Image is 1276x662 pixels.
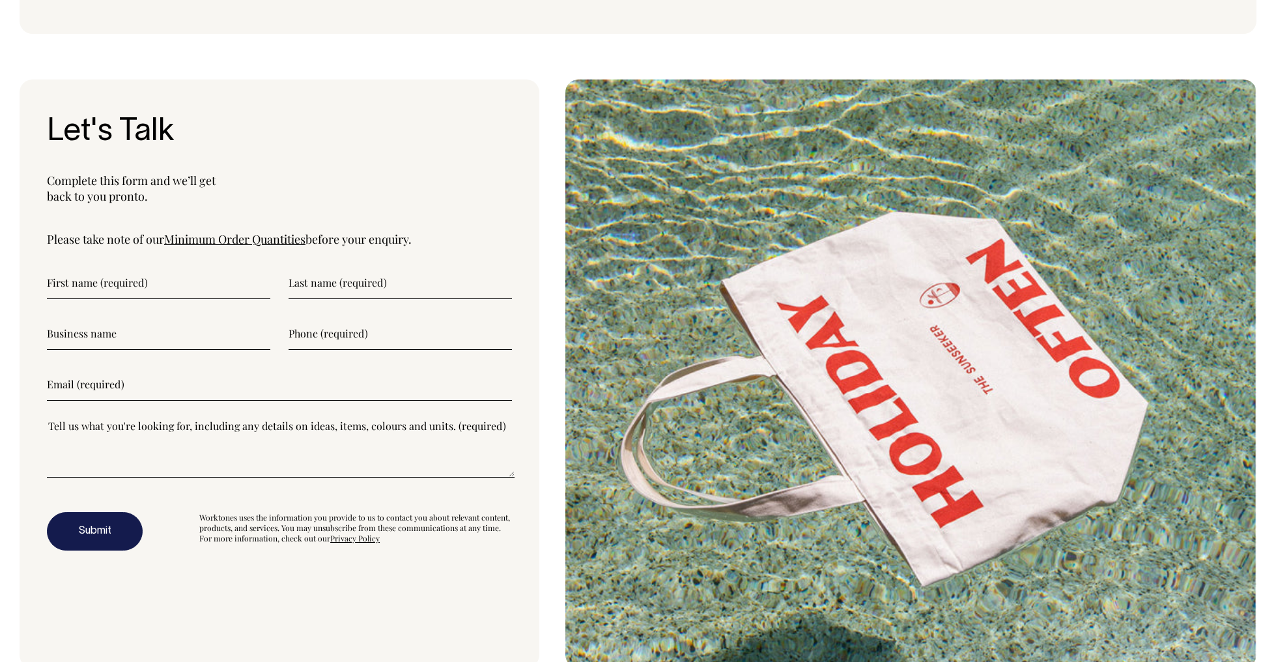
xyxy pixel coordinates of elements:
button: Submit [47,512,143,551]
input: Email (required) [47,368,512,401]
div: Worktones uses the information you provide to us to contact you about relevant content, products,... [199,512,512,551]
input: First name (required) [47,266,270,299]
input: Phone (required) [289,317,512,350]
a: Privacy Policy [330,533,380,543]
a: Minimum Order Quantities [164,231,305,247]
input: Business name [47,317,270,350]
input: Last name (required) [289,266,512,299]
p: Please take note of our before your enquiry. [47,231,512,247]
p: Complete this form and we’ll get back to you pronto. [47,173,512,204]
h3: Let's Talk [47,115,512,150]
